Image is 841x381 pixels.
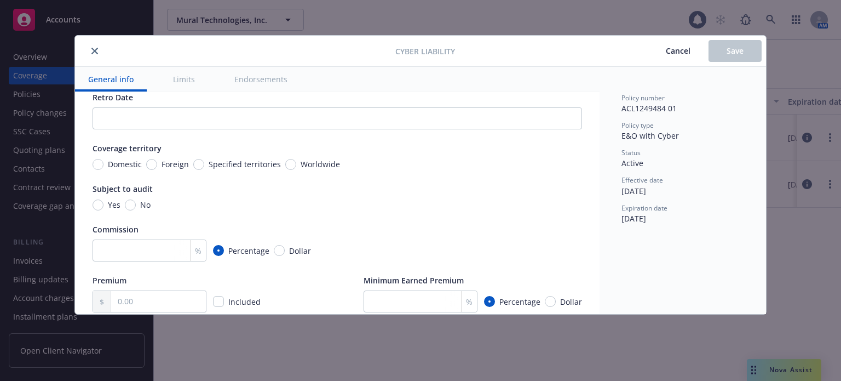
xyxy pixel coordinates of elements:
span: Effective date [621,175,663,185]
input: Dollar [545,296,556,307]
span: Premium [93,275,126,286]
span: Foreign [162,158,189,170]
span: Included [228,297,261,307]
span: Minimum Earned Premium [364,275,464,286]
span: Cancel [666,46,690,56]
span: % [466,296,473,308]
button: Limits [160,67,208,92]
input: Yes [93,200,103,211]
span: Dollar [289,245,311,257]
span: Save [727,46,744,56]
input: Worldwide [285,159,296,170]
button: Save [708,40,762,62]
span: Percentage [499,296,540,308]
span: Status [621,148,641,157]
span: Coverage territory [93,143,162,153]
span: Worldwide [301,158,340,170]
span: Cyber Liability [395,46,455,57]
span: Policy type [621,121,654,130]
button: Endorsements [221,67,301,92]
span: Dollar [560,296,582,308]
span: Commission [93,224,139,235]
span: [DATE] [621,186,646,196]
span: Subject to audit [93,184,153,194]
span: Percentage [228,245,269,257]
span: Active [621,158,643,168]
span: ACL1249484 01 [621,103,677,113]
input: Domestic [93,159,103,170]
span: [DATE] [621,213,646,224]
input: Specified territories [193,159,204,170]
input: Foreign [146,159,157,170]
button: General info [75,67,147,92]
input: Dollar [274,245,285,256]
input: Percentage [484,296,495,307]
span: Retro Date [93,92,133,103]
span: Yes [108,199,120,211]
input: 0.00 [111,291,206,312]
span: Domestic [108,158,142,170]
span: Expiration date [621,203,667,213]
input: Percentage [213,245,224,256]
button: Cancel [648,40,708,62]
span: No [140,199,151,211]
button: close [88,44,101,58]
span: % [195,245,201,257]
span: Policy number [621,93,665,103]
span: Specified territories [209,158,281,170]
input: No [125,200,136,211]
span: E&O with Cyber [621,130,679,141]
